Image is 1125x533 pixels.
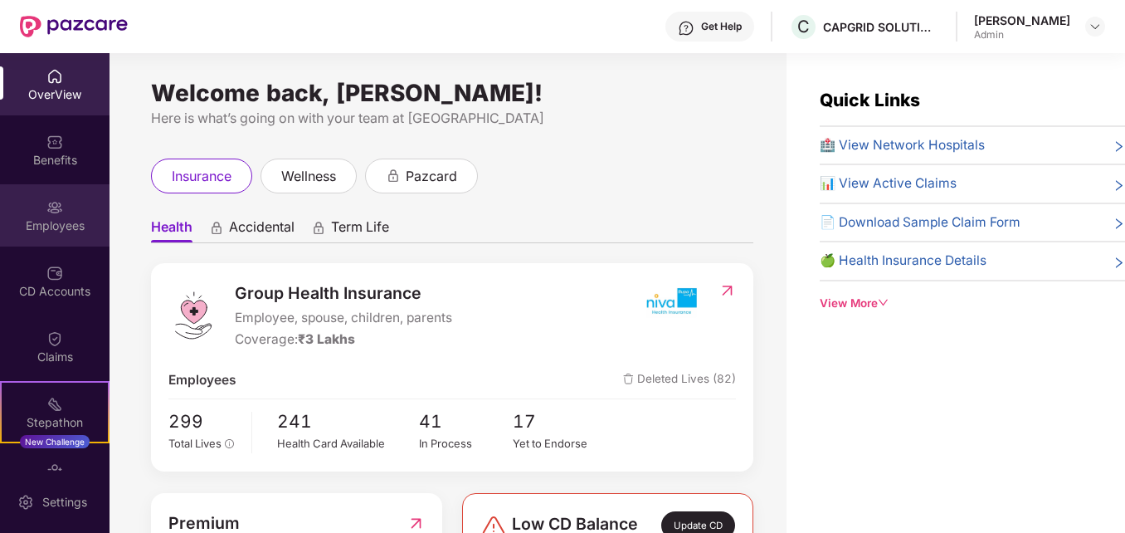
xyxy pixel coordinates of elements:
img: svg+xml;base64,PHN2ZyBpZD0iRHJvcGRvd24tMzJ4MzIiIHhtbG5zPSJodHRwOi8vd3d3LnczLm9yZy8yMDAwL3N2ZyIgd2... [1088,20,1102,33]
img: svg+xml;base64,PHN2ZyBpZD0iQmVuZWZpdHMiIHhtbG5zPSJodHRwOi8vd3d3LnczLm9yZy8yMDAwL3N2ZyIgd2lkdGg9Ij... [46,134,63,150]
div: animation [386,168,401,183]
div: CAPGRID SOLUTIONS PRIVATE LIMITED [823,19,939,35]
span: 299 [168,408,239,435]
span: pazcard [406,166,457,187]
span: 🏥 View Network Hospitals [820,135,985,155]
span: Group Health Insurance [235,281,452,306]
span: Deleted Lives (82) [623,370,736,390]
img: deleteIcon [623,374,634,384]
div: Get Help [701,20,742,33]
div: Health Card Available [277,435,419,452]
div: New Challenge [20,435,90,448]
div: animation [209,220,224,235]
img: svg+xml;base64,PHN2ZyBpZD0iQ2xhaW0iIHhtbG5zPSJodHRwOi8vd3d3LnczLm9yZy8yMDAwL3N2ZyIgd2lkdGg9IjIwIi... [46,330,63,347]
img: svg+xml;base64,PHN2ZyBpZD0iRW1wbG95ZWVzIiB4bWxucz0iaHR0cDovL3d3dy53My5vcmcvMjAwMC9zdmciIHdpZHRoPS... [46,199,63,216]
span: Term Life [331,218,389,242]
img: svg+xml;base64,PHN2ZyBpZD0iRW5kb3JzZW1lbnRzIiB4bWxucz0iaHR0cDovL3d3dy53My5vcmcvMjAwMC9zdmciIHdpZH... [46,462,63,478]
div: Admin [974,28,1070,42]
div: [PERSON_NAME] [974,12,1070,28]
div: In Process [419,435,514,452]
div: Settings [37,494,92,511]
span: Employee, spouse, children, parents [235,308,452,328]
span: 17 [513,408,607,435]
div: Stepathon [2,414,108,431]
img: svg+xml;base64,PHN2ZyBpZD0iSGVscC0zMngzMiIgeG1sbnM9Imh0dHA6Ly93d3cudzMub3JnLzIwMDAvc3ZnIiB3aWR0aD... [678,20,694,37]
span: 241 [277,408,419,435]
div: Coverage: [235,330,452,350]
span: 🍏 Health Insurance Details [820,251,986,271]
span: 41 [419,408,514,435]
span: Health [151,218,192,242]
span: Total Lives [168,437,222,450]
span: info-circle [225,439,235,449]
span: 📄 Download Sample Claim Form [820,213,1020,232]
span: Employees [168,370,236,390]
span: down [878,297,889,309]
span: insurance [172,166,231,187]
img: RedirectIcon [718,282,736,299]
img: svg+xml;base64,PHN2ZyBpZD0iQ0RfQWNjb3VudHMiIGRhdGEtbmFtZT0iQ0QgQWNjb3VudHMiIHhtbG5zPSJodHRwOi8vd3... [46,265,63,281]
span: wellness [281,166,336,187]
div: Yet to Endorse [513,435,607,452]
img: svg+xml;base64,PHN2ZyBpZD0iSG9tZSIgeG1sbnM9Imh0dHA6Ly93d3cudzMub3JnLzIwMDAvc3ZnIiB3aWR0aD0iMjAiIG... [46,68,63,85]
span: 📊 View Active Claims [820,174,957,193]
span: Quick Links [820,90,920,110]
div: Welcome back, [PERSON_NAME]! [151,86,753,100]
img: svg+xml;base64,PHN2ZyB4bWxucz0iaHR0cDovL3d3dy53My5vcmcvMjAwMC9zdmciIHdpZHRoPSIyMSIgaGVpZ2h0PSIyMC... [46,396,63,413]
img: logo [168,291,218,340]
div: Here is what’s going on with your team at [GEOGRAPHIC_DATA] [151,108,753,129]
span: C [797,17,810,37]
div: View More [820,295,1125,312]
span: Accidental [229,218,295,242]
img: insurerIcon [640,281,702,322]
img: svg+xml;base64,PHN2ZyBpZD0iU2V0dGluZy0yMHgyMCIgeG1sbnM9Imh0dHA6Ly93d3cudzMub3JnLzIwMDAvc3ZnIiB3aW... [17,494,34,511]
span: ₹3 Lakhs [298,331,355,347]
img: New Pazcare Logo [20,16,128,37]
div: animation [311,220,326,235]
